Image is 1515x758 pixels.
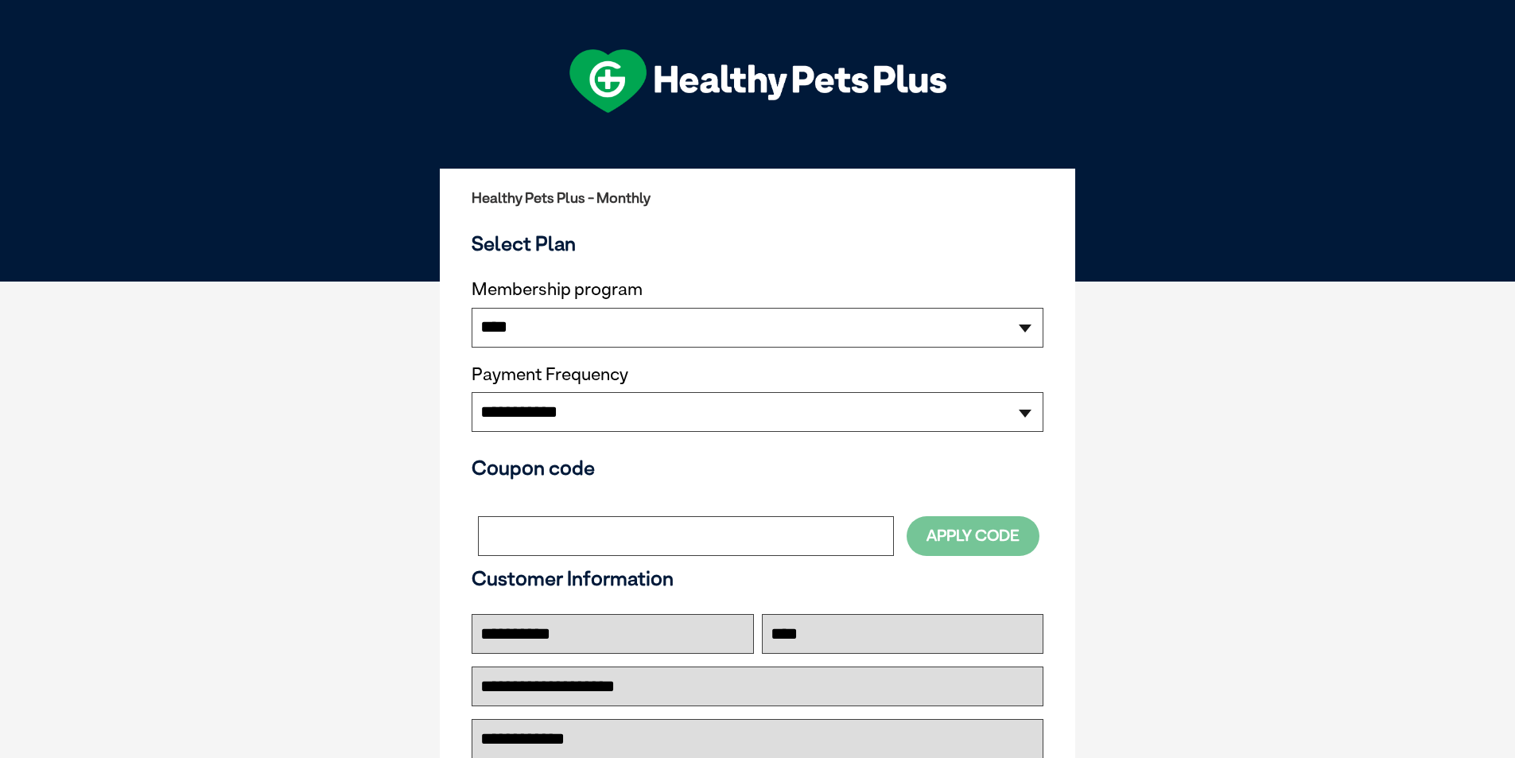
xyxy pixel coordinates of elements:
button: Apply Code [907,516,1039,555]
h2: Healthy Pets Plus - Monthly [472,190,1043,206]
label: Payment Frequency [472,364,628,385]
h3: Coupon code [472,456,1043,480]
h3: Customer Information [472,566,1043,590]
img: hpp-logo-landscape-green-white.png [569,49,946,113]
h3: Select Plan [472,231,1043,255]
label: Membership program [472,279,1043,300]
